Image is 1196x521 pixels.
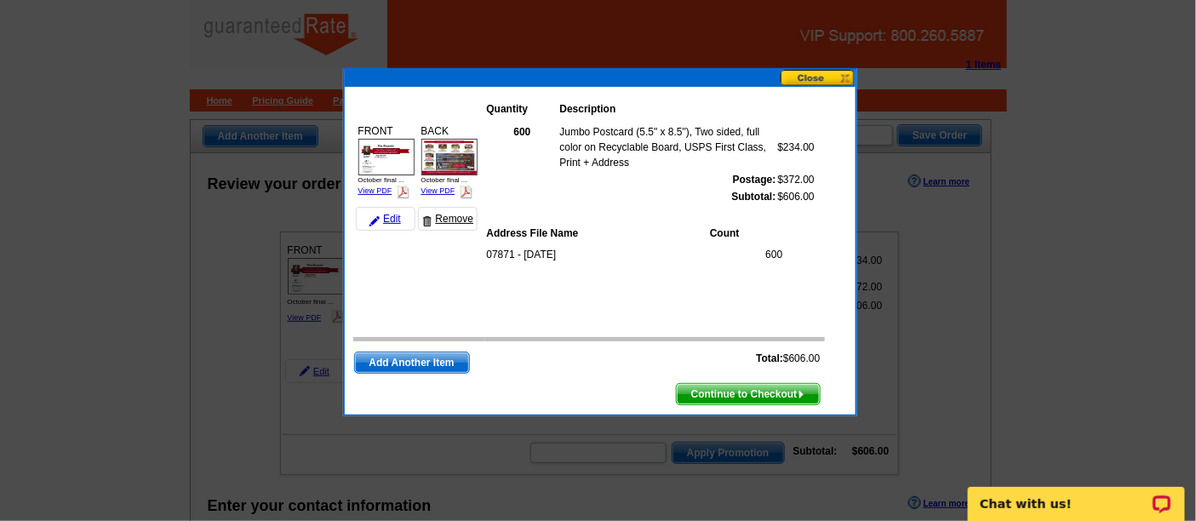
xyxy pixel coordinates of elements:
strong: Postage: [733,174,776,186]
a: Continue to Checkout [676,383,821,405]
strong: 600 [513,126,530,138]
img: small-thumb.jpg [421,139,478,175]
span: October final ... [358,176,404,184]
span: October final ... [421,176,467,184]
th: Count [709,225,783,242]
img: pencil-icon.gif [369,216,380,226]
a: View PDF [358,186,392,195]
th: Description [559,100,777,117]
td: Jumbo Postcard (5.5" x 8.5"), Two sided, full color on Recyclable Board, USPS First Class, Print ... [559,123,777,171]
td: $234.00 [777,123,815,171]
strong: Total: [756,352,783,364]
td: $372.00 [777,171,815,188]
div: BACK [419,121,480,200]
td: $606.00 [777,188,815,205]
span: Add Another Item [355,352,469,373]
img: button-next-arrow-white.png [798,391,805,398]
img: pdf_logo.png [460,186,472,198]
iframe: LiveChat chat widget [957,467,1196,521]
span: $606.00 [756,351,820,366]
div: FRONT [356,121,417,200]
th: Address File Name [486,225,710,242]
th: Quantity [486,100,559,117]
img: small-thumb.jpg [358,139,415,175]
img: trashcan-icon.gif [422,216,432,226]
img: pdf_logo.png [397,186,409,198]
td: 600 [718,246,784,263]
strong: Subtotal: [732,191,776,203]
a: Remove [418,207,478,231]
td: 07871 - [DATE] [486,246,718,263]
a: Edit [356,207,415,231]
a: Add Another Item [354,352,470,374]
a: View PDF [421,186,455,195]
span: Continue to Checkout [677,384,820,404]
